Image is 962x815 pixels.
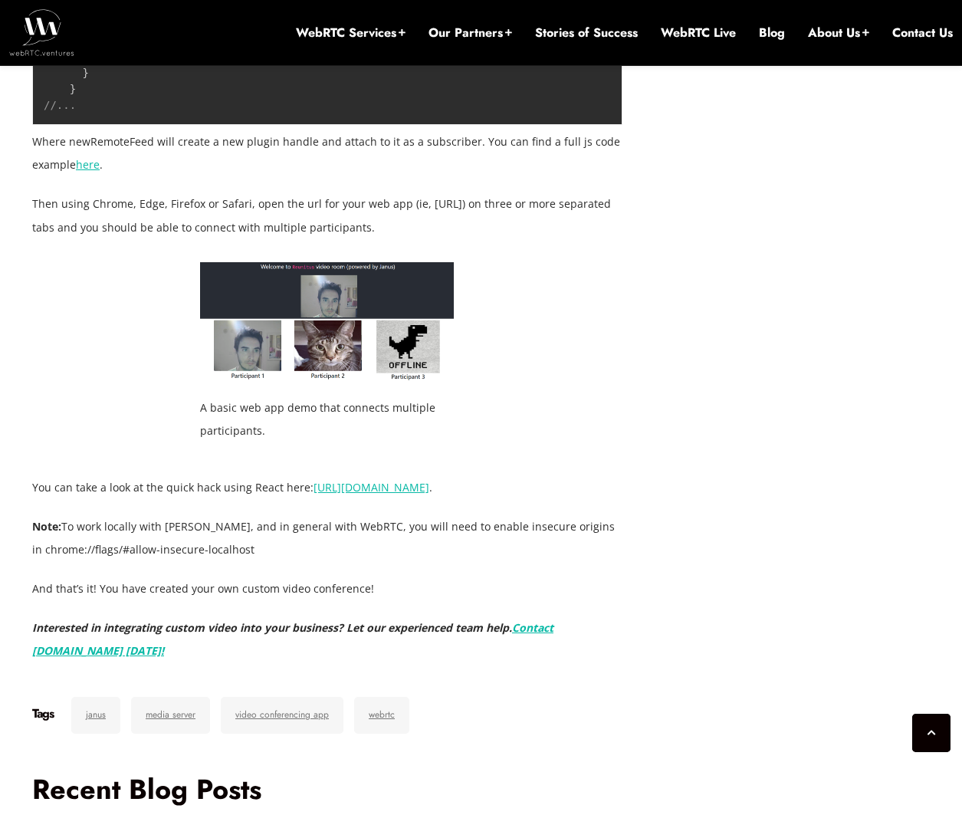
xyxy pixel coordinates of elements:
[32,515,622,561] p: To work locally with [PERSON_NAME], and in general with WebRTC, you will need to enable insecure ...
[32,130,622,176] p: Where newRemoteFeed will create a new plugin handle and attach to it as a subscriber. You can fin...
[200,396,454,442] figcaption: A basic web app demo that connects multiple participants.
[83,67,89,79] span: }
[808,25,869,41] a: About Us
[314,480,429,495] a: [URL][DOMAIN_NAME]
[32,620,553,658] em: Interested in integrating custom video into your business? Let our experienced team help.
[354,697,409,734] a: webrtc
[9,9,74,55] img: WebRTC.ventures
[32,706,53,721] h6: Tags
[44,99,76,111] span: //...
[32,519,61,534] strong: Note:
[535,25,638,41] a: Stories of Success
[428,25,512,41] a: Our Partners
[661,25,736,41] a: WebRTC Live
[892,25,953,41] a: Contact Us
[221,697,343,734] a: video conferencing app
[32,192,622,238] p: Then using Chrome, Edge, Firefox or Safari, open the url for your web app (ie, [URL]) on three or...
[76,157,100,172] a: here
[296,25,405,41] a: WebRTC Services
[131,697,210,734] a: media server
[32,772,622,806] h3: Recent Blog Posts
[32,577,622,600] p: And that’s it! You ​have ​created ​your own custom ​video ​conference!
[71,697,120,734] a: janus
[70,83,76,95] span: }
[759,25,785,41] a: Blog
[32,476,622,499] p: You can take a look at the quick hack using React here: .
